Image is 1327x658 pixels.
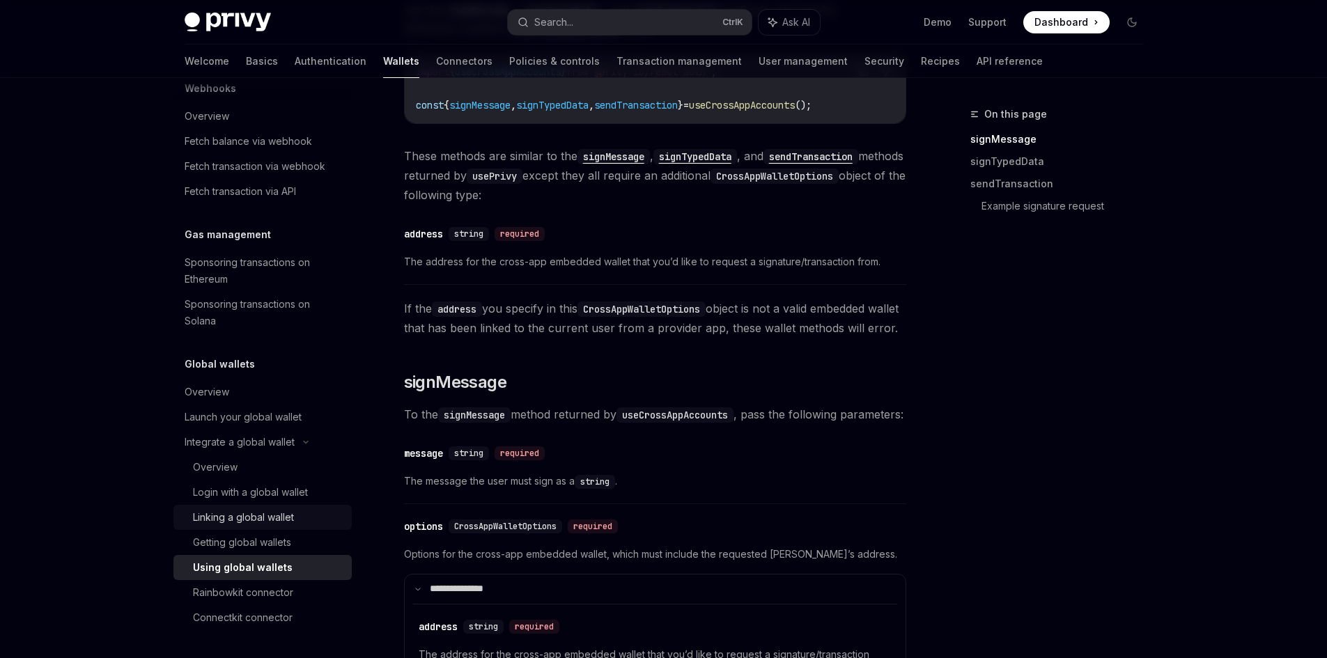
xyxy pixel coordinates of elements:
[575,475,615,489] code: string
[924,15,952,29] a: Demo
[511,99,516,111] span: ,
[577,149,650,164] code: signMessage
[444,99,449,111] span: {
[173,605,352,630] a: Connectkit connector
[173,379,352,405] a: Overview
[185,296,343,329] div: Sponsoring transactions on Solana
[759,45,848,78] a: User management
[173,480,352,505] a: Login with a global wallet
[404,405,906,424] span: To the method returned by , pass the following parameters:
[616,45,742,78] a: Transaction management
[1121,11,1143,33] button: Toggle dark mode
[404,519,443,533] div: options
[495,446,545,460] div: required
[683,99,689,111] span: =
[1034,15,1088,29] span: Dashboard
[454,448,483,459] span: string
[467,169,522,184] code: usePrivy
[404,227,443,241] div: address
[782,15,810,29] span: Ask AI
[193,609,293,626] div: Connectkit connector
[193,534,291,551] div: Getting global wallets
[173,292,352,334] a: Sponsoring transactions on Solana
[404,446,443,460] div: message
[534,14,573,31] div: Search...
[173,179,352,204] a: Fetch transaction via API
[438,407,511,423] code: signMessage
[984,106,1047,123] span: On this page
[404,371,506,393] span: signMessage
[449,99,511,111] span: signMessage
[616,407,734,423] code: useCrossAppAccounts
[404,299,906,338] span: If the you specify in this object is not a valid embedded wallet that has been linked to the curr...
[404,146,906,205] span: These methods are similar to the , , and methods returned by except they all require an additiona...
[509,620,559,634] div: required
[185,356,255,373] h5: Global wallets
[1023,11,1110,33] a: Dashboard
[977,45,1043,78] a: API reference
[185,108,229,125] div: Overview
[185,226,271,243] h5: Gas management
[185,13,271,32] img: dark logo
[185,434,295,451] div: Integrate a global wallet
[689,99,795,111] span: useCrossAppAccounts
[568,519,618,533] div: required
[173,530,352,555] a: Getting global wallets
[173,505,352,530] a: Linking a global wallet
[763,149,858,163] a: sendTransaction
[795,99,812,111] span: ();
[970,128,1154,150] a: signMessage
[454,228,483,240] span: string
[185,409,302,425] div: Launch your global wallet
[173,555,352,580] a: Using global wallets
[577,301,706,317] code: CrossAppWalletOptions
[678,99,683,111] span: }
[416,99,444,111] span: const
[653,149,737,163] a: signTypedData
[759,10,820,35] button: Ask AI
[763,149,858,164] code: sendTransaction
[383,45,419,78] a: Wallets
[722,17,743,28] span: Ctrl K
[185,183,296,200] div: Fetch transaction via API
[193,484,308,501] div: Login with a global wallet
[193,509,294,526] div: Linking a global wallet
[516,99,589,111] span: signTypedData
[185,45,229,78] a: Welcome
[509,45,600,78] a: Policies & controls
[404,253,906,270] span: The address for the cross-app embedded wallet that you’d like to request a signature/transaction ...
[404,546,906,563] span: Options for the cross-app embedded wallet, which must include the requested [PERSON_NAME]’s address.
[173,580,352,605] a: Rainbowkit connector
[653,149,737,164] code: signTypedData
[185,133,312,150] div: Fetch balance via webhook
[185,384,229,400] div: Overview
[970,173,1154,195] a: sendTransaction
[295,45,366,78] a: Authentication
[173,405,352,430] a: Launch your global wallet
[173,250,352,292] a: Sponsoring transactions on Ethereum
[711,169,839,184] code: CrossAppWalletOptions
[193,459,238,476] div: Overview
[193,559,293,576] div: Using global wallets
[419,620,458,634] div: address
[432,301,482,317] code: address
[469,621,498,632] span: string
[173,455,352,480] a: Overview
[193,584,293,601] div: Rainbowkit connector
[454,521,557,532] span: CrossAppWalletOptions
[589,99,594,111] span: ,
[436,45,492,78] a: Connectors
[404,473,906,489] span: The message the user must sign as a .
[970,150,1154,173] a: signTypedData
[185,158,325,175] div: Fetch transaction via webhook
[185,254,343,288] div: Sponsoring transactions on Ethereum
[864,45,904,78] a: Security
[921,45,960,78] a: Recipes
[495,227,545,241] div: required
[968,15,1007,29] a: Support
[246,45,278,78] a: Basics
[577,149,650,163] a: signMessage
[981,195,1154,217] a: Example signature request
[508,10,752,35] button: Search...CtrlK
[173,129,352,154] a: Fetch balance via webhook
